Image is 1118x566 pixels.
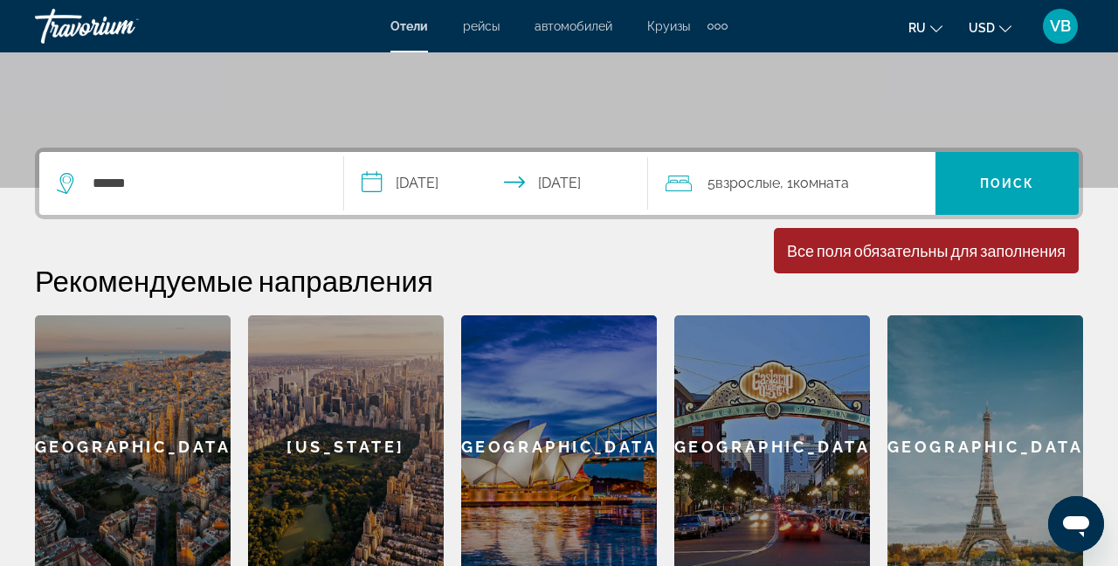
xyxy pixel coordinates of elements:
[35,263,1083,298] h2: Рекомендуемые направления
[39,152,1079,215] div: Search widget
[969,21,995,35] span: USD
[969,15,1011,40] button: Change currency
[793,175,849,191] span: Комната
[647,19,690,33] a: Круизы
[715,175,780,191] span: Взрослые
[463,19,500,33] a: рейсы
[1048,496,1104,552] iframe: Button to launch messaging window
[787,241,1066,260] div: Все поля обязательны для заполнения
[35,3,210,49] a: Travorium
[935,152,1079,215] button: Поиск
[908,15,942,40] button: Change language
[1050,17,1071,35] span: VB
[908,21,926,35] span: ru
[707,171,780,196] span: 5
[1038,8,1083,45] button: User Menu
[980,176,1035,190] span: Поиск
[707,12,728,40] button: Extra navigation items
[390,19,428,33] a: Отели
[344,152,649,215] button: Check-in date: Sep 12, 2025 Check-out date: Sep 13, 2025
[535,19,612,33] a: автомобилей
[648,152,935,215] button: Travelers: 5 adults, 0 children
[780,171,849,196] span: , 1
